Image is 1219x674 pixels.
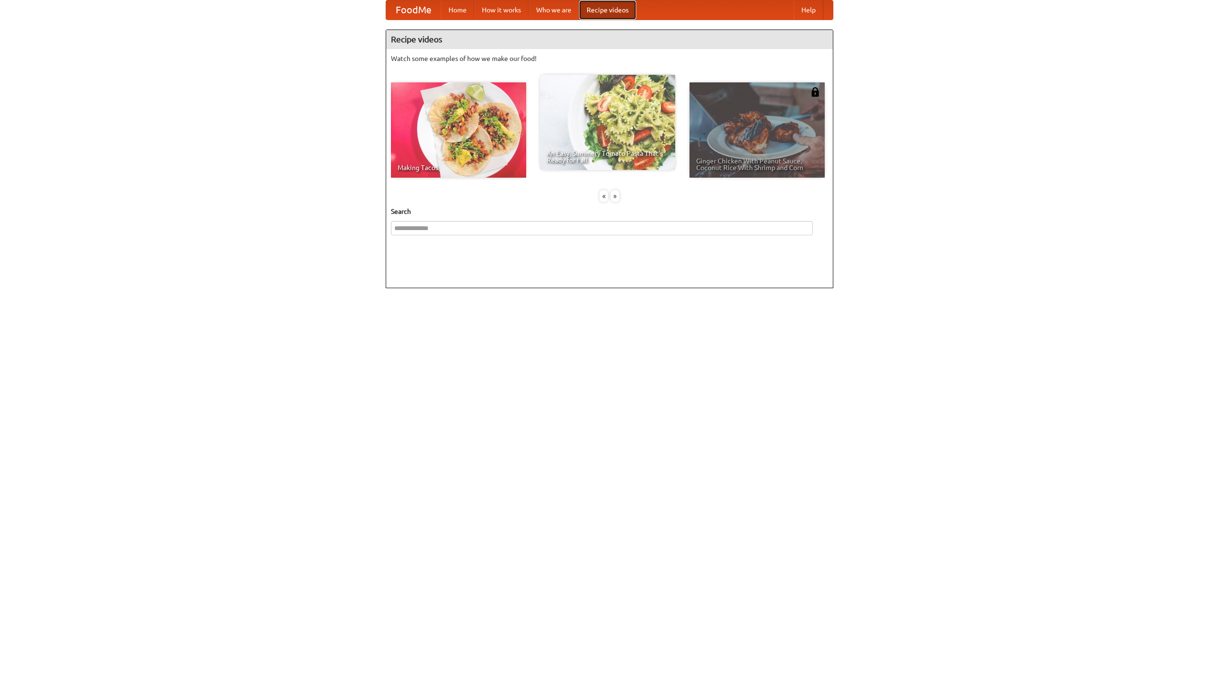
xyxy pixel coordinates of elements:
p: Watch some examples of how we make our food! [391,54,828,63]
a: FoodMe [386,0,441,20]
img: 483408.png [810,87,820,97]
div: « [600,190,608,202]
span: Making Tacos [398,164,520,171]
a: Who we are [529,0,579,20]
a: Home [441,0,474,20]
h5: Search [391,207,828,216]
a: Help [794,0,823,20]
div: » [611,190,619,202]
h4: Recipe videos [386,30,833,49]
span: An Easy, Summery Tomato Pasta That's Ready for Fall [547,150,669,163]
a: How it works [474,0,529,20]
a: Recipe videos [579,0,636,20]
a: An Easy, Summery Tomato Pasta That's Ready for Fall [540,75,675,170]
a: Making Tacos [391,82,526,178]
